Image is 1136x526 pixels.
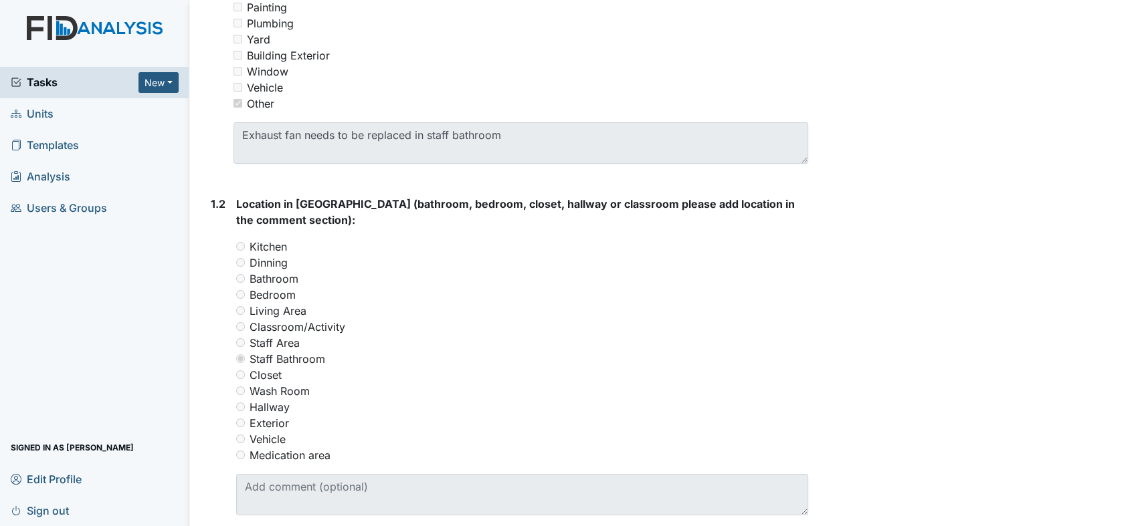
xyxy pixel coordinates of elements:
[233,83,242,92] input: Vehicle
[233,67,242,76] input: Window
[247,31,270,47] div: Yard
[11,198,107,219] span: Users & Groups
[11,74,138,90] a: Tasks
[236,386,245,395] input: Wash Room
[11,135,79,156] span: Templates
[236,450,245,459] input: Medication area
[233,3,242,11] input: Painting
[250,287,296,303] label: Bedroom
[250,255,288,271] label: Dinning
[138,72,179,93] button: New
[250,399,290,415] label: Hallway
[250,447,330,463] label: Medication area
[236,258,245,267] input: Dinning
[250,383,310,399] label: Wash Room
[236,418,245,427] input: Exterior
[233,19,242,27] input: Plumbing
[233,122,808,164] textarea: Exhaust fan needs to be replaced in staff bathroom
[233,99,242,108] input: Other
[233,51,242,59] input: Building Exterior
[250,239,287,255] label: Kitchen
[250,335,300,351] label: Staff Area
[233,35,242,43] input: Yard
[11,437,134,458] span: Signed in as [PERSON_NAME]
[250,367,282,383] label: Closet
[11,500,69,521] span: Sign out
[250,415,289,431] label: Exterior
[11,469,82,489] span: Edit Profile
[247,15,294,31] div: Plumbing
[236,434,245,443] input: Vehicle
[250,303,306,319] label: Living Area
[236,402,245,411] input: Hallway
[11,166,70,187] span: Analysis
[250,351,325,367] label: Staff Bathroom
[236,274,245,283] input: Bathroom
[247,63,288,80] div: Window
[236,370,245,379] input: Closet
[236,338,245,347] input: Staff Area
[250,271,298,287] label: Bathroom
[211,196,225,212] label: 1.2
[250,431,286,447] label: Vehicle
[236,242,245,251] input: Kitchen
[236,290,245,299] input: Bedroom
[236,306,245,315] input: Living Area
[250,319,345,335] label: Classroom/Activity
[247,47,330,63] div: Building Exterior
[236,197,795,227] span: Location in [GEOGRAPHIC_DATA] (bathroom, bedroom, closet, hallway or classroom please add locatio...
[247,80,283,96] div: Vehicle
[236,354,245,363] input: Staff Bathroom
[11,104,54,124] span: Units
[236,322,245,331] input: Classroom/Activity
[247,96,274,112] div: Other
